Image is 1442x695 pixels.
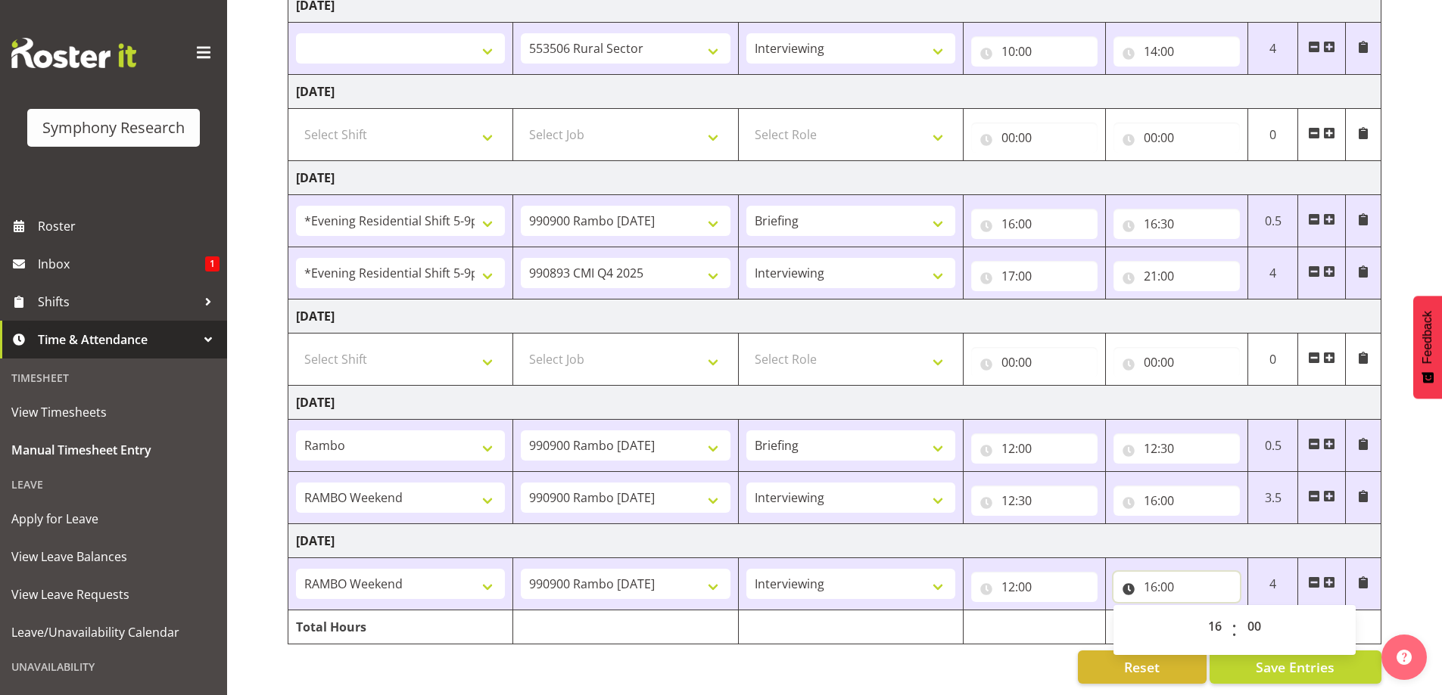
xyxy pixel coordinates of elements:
span: Apply for Leave [11,507,216,530]
td: 0.5 [1247,195,1298,247]
input: Click to select... [1113,433,1240,464]
input: Click to select... [1113,209,1240,239]
td: [DATE] [288,299,1381,334]
td: 0 [1247,334,1298,386]
td: [DATE] [288,75,1381,109]
div: Symphony Research [42,116,185,139]
a: View Leave Requests [4,576,223,613]
input: Click to select... [1113,347,1240,377]
div: Unavailability [4,651,223,682]
span: Manual Timesheet Entry [11,439,216,461]
span: View Leave Balances [11,545,216,568]
span: Roster [38,215,220,237]
span: Feedback [1421,311,1434,364]
input: Click to select... [971,36,1098,67]
input: Click to select... [1113,36,1240,67]
input: Click to select... [1113,572,1240,602]
img: Rosterit website logo [11,38,136,68]
span: Leave/Unavailability Calendar [11,621,216,644]
span: : [1232,611,1237,649]
input: Click to select... [971,347,1098,377]
input: Click to select... [971,209,1098,239]
td: 4 [1247,23,1298,75]
span: 1 [205,256,220,271]
td: 0 [1247,109,1298,161]
button: Reset [1078,650,1207,684]
a: View Timesheets [4,393,223,431]
input: Click to select... [971,261,1098,291]
td: 4 [1247,247,1298,299]
input: Click to select... [1113,261,1240,291]
input: Click to select... [971,433,1098,464]
td: [DATE] [288,161,1381,195]
td: 0.5 [1247,420,1298,472]
input: Click to select... [971,123,1098,153]
a: View Leave Balances [4,538,223,576]
button: Save Entries [1210,650,1381,684]
span: Reset [1124,657,1160,677]
a: Manual Timesheet Entry [4,431,223,469]
td: 3.5 [1247,472,1298,524]
button: Feedback - Show survey [1413,296,1442,399]
span: View Timesheets [11,401,216,424]
a: Leave/Unavailability Calendar [4,613,223,651]
td: [DATE] [288,524,1381,558]
div: Leave [4,469,223,500]
div: Timesheet [4,362,223,393]
img: help-xxl-2.png [1397,650,1412,665]
td: Total Hours [288,610,513,644]
a: Apply for Leave [4,500,223,538]
span: Time & Attendance [38,328,197,351]
td: 4 [1247,558,1298,610]
span: View Leave Requests [11,583,216,606]
span: Shifts [38,290,197,313]
td: [DATE] [288,386,1381,420]
input: Click to select... [1113,123,1240,153]
span: Inbox [38,253,205,275]
input: Click to select... [971,572,1098,602]
span: Save Entries [1256,657,1335,677]
input: Click to select... [1113,486,1240,516]
input: Click to select... [971,486,1098,516]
